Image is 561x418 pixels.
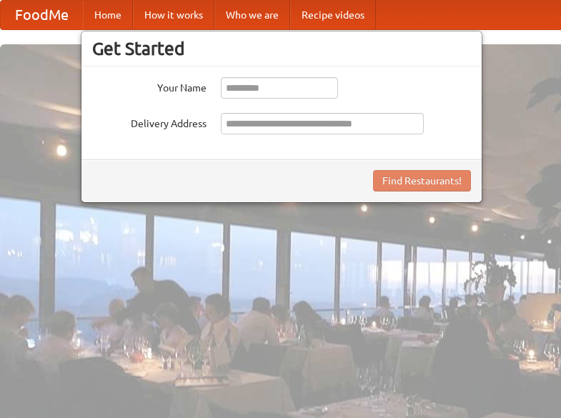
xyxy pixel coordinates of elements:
[133,1,214,29] a: How it works
[83,1,133,29] a: Home
[92,113,207,131] label: Delivery Address
[214,1,290,29] a: Who we are
[373,170,471,191] button: Find Restaurants!
[1,1,83,29] a: FoodMe
[92,77,207,95] label: Your Name
[92,38,471,59] h3: Get Started
[290,1,376,29] a: Recipe videos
